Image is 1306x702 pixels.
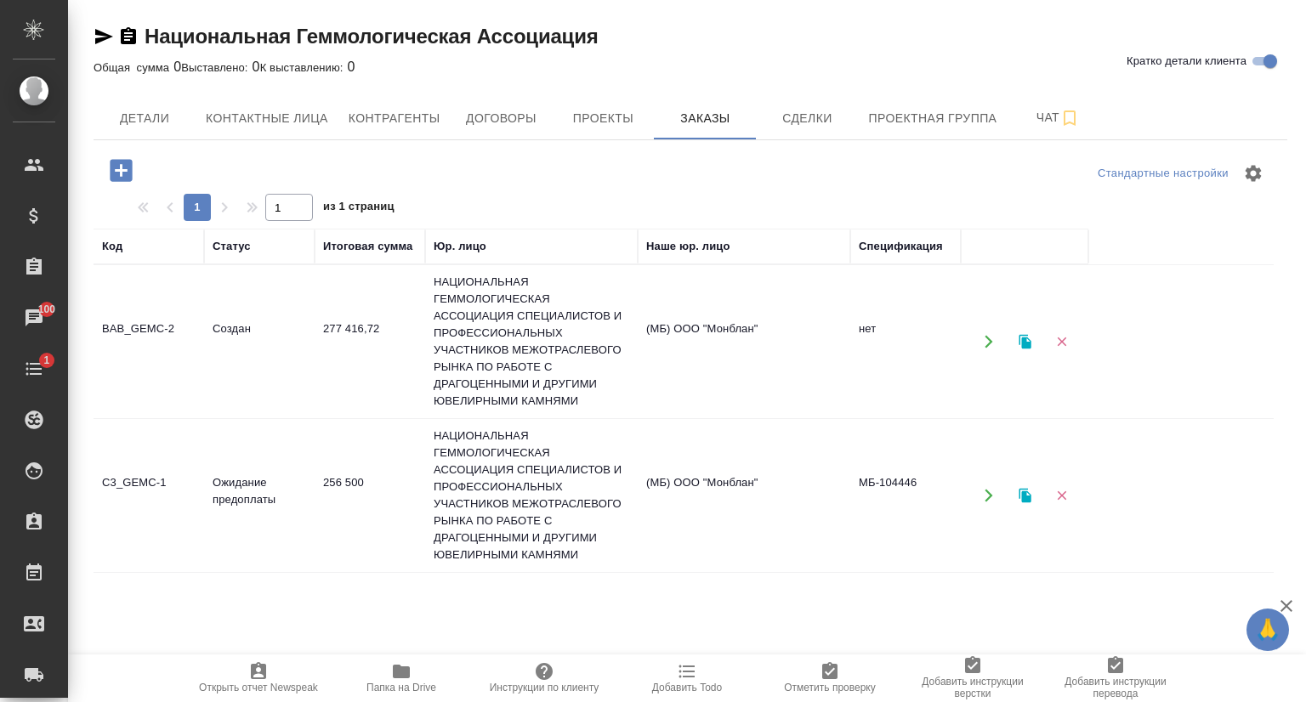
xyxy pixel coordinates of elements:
div: 0 0 0 [94,57,1287,77]
span: Детали [104,108,185,129]
button: Добавить инструкции верстки [901,654,1044,702]
span: из 1 страниц [323,196,395,221]
svg: Подписаться [1059,108,1080,128]
td: Создан [204,312,315,371]
td: НАЦИОНАЛЬНАЯ ГЕММОЛОГИЧЕСКАЯ АССОЦИАЦИЯ СПЕЦИАЛИСТОВ И ПРОФЕССИОНАЛЬНЫХ УЧАСТНИКОВ МЕЖОТРАСЛЕВОГО... [425,419,638,572]
span: Открыть отчет Newspeak [199,682,318,694]
td: (МБ) ООО "Монблан" [638,466,850,525]
a: 100 [4,297,64,339]
td: BAB_GEMC-2 [94,312,204,371]
button: Клонировать [1008,478,1042,513]
span: Добавить инструкции верстки [911,676,1034,699]
span: 1 [33,352,60,369]
button: Открыть [971,478,1006,513]
button: Открыть [971,325,1006,359]
span: Контрагенты [349,108,440,129]
span: Добавить Todo [652,682,722,694]
button: Открыть отчет Newspeak [187,654,330,702]
span: Проекты [562,108,644,129]
td: нет [850,312,961,371]
td: 256 500 [315,466,425,525]
td: C3_GEMC-1 [94,466,204,525]
span: Заказы [664,108,746,129]
button: 🙏 [1246,609,1289,651]
span: Проектная группа [868,108,997,129]
button: Скопировать ссылку [118,26,139,47]
div: Код [102,238,122,255]
span: Кратко детали клиента [1127,53,1246,70]
span: Отметить проверку [784,682,875,694]
button: Удалить [1044,325,1079,359]
div: Итоговая сумма [323,238,412,255]
span: 🙏 [1253,612,1282,648]
span: Настроить таблицу [1233,153,1274,194]
a: 1 [4,348,64,390]
div: Юр. лицо [434,238,486,255]
td: (МБ) ООО "Монблан" [638,312,850,371]
p: К выставлению: [260,61,348,74]
td: 277 416,72 [315,312,425,371]
button: Папка на Drive [330,654,473,702]
button: Добавить Todo [616,654,758,702]
div: Наше юр. лицо [646,238,730,255]
button: Скопировать ссылку для ЯМессенджера [94,26,114,47]
span: 100 [28,301,66,318]
button: Удалить [1044,478,1079,513]
div: Спецификация [859,238,943,255]
span: Чат [1017,107,1099,128]
span: Сделки [766,108,848,129]
span: Контактные лица [206,108,328,129]
div: split button [1093,161,1233,187]
button: Отметить проверку [758,654,901,702]
td: МБ-104446 [850,466,961,525]
p: Выставлено: [181,61,252,74]
button: Инструкции по клиенту [473,654,616,702]
div: Статус [213,238,251,255]
span: Договоры [460,108,542,129]
span: Папка на Drive [366,682,436,694]
p: Общая сумма [94,61,173,74]
button: Клонировать [1008,325,1042,359]
td: НАЦИОНАЛЬНАЯ ГЕММОЛОГИЧЕСКАЯ АССОЦИАЦИЯ СПЕЦИАЛИСТОВ И ПРОФЕССИОНАЛЬНЫХ УЧАСТНИКОВ МЕЖОТРАСЛЕВОГО... [425,265,638,418]
td: Ожидание предоплаты [204,466,315,525]
span: Добавить инструкции перевода [1054,676,1177,699]
span: Инструкции по клиенту [490,682,599,694]
button: Добавить проект [98,153,145,188]
a: Национальная Геммологическая Ассоциация [145,25,599,48]
button: Добавить инструкции перевода [1044,654,1187,702]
